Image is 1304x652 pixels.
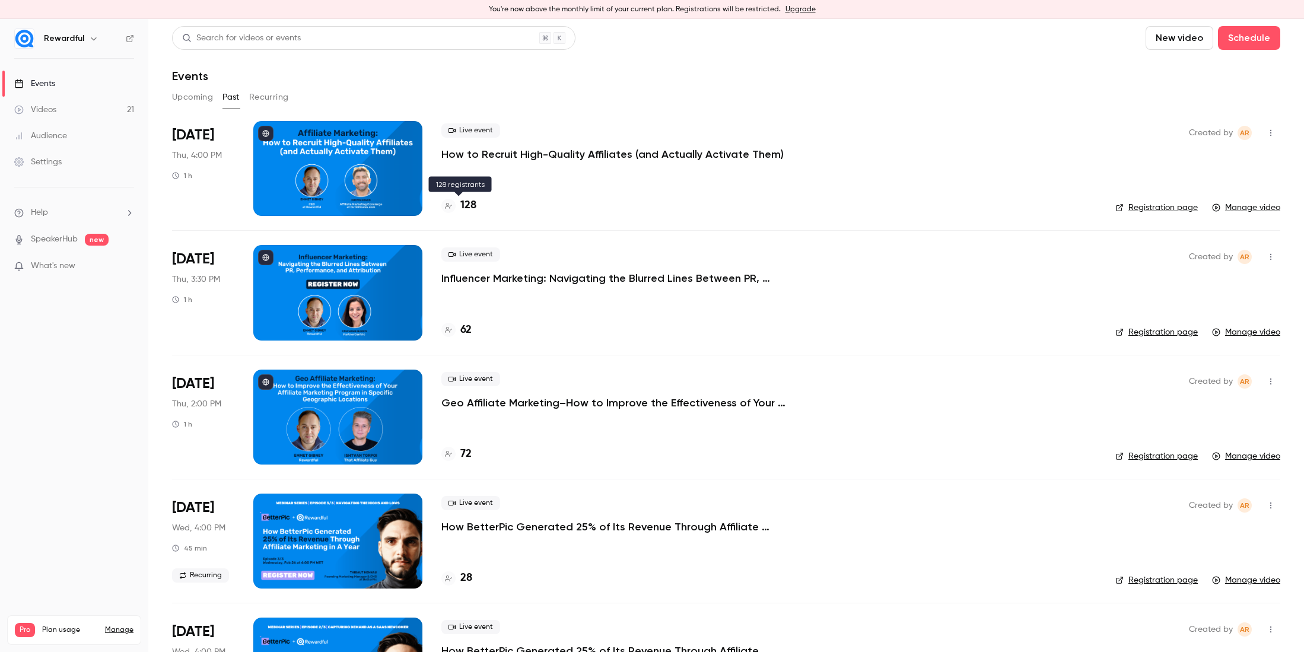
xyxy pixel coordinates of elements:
[1146,26,1213,50] button: New video
[172,295,192,304] div: 1 h
[172,622,214,641] span: [DATE]
[460,198,476,214] h4: 128
[785,5,816,14] a: Upgrade
[441,147,784,161] a: How to Recruit High-Quality Affiliates (and Actually Activate Them)
[85,234,109,246] span: new
[1212,450,1280,462] a: Manage video
[1189,498,1233,513] span: Created by
[1189,622,1233,637] span: Created by
[460,446,472,462] h4: 72
[15,29,34,48] img: Rewardful
[172,150,222,161] span: Thu, 4:00 PM
[1189,250,1233,264] span: Created by
[441,247,500,262] span: Live event
[14,130,67,142] div: Audience
[460,322,472,338] h4: 62
[1238,126,1252,140] span: Audrey Rampon
[172,88,213,107] button: Upcoming
[14,78,55,90] div: Events
[182,32,301,44] div: Search for videos or events
[1115,574,1198,586] a: Registration page
[1115,450,1198,462] a: Registration page
[172,370,234,465] div: May 15 Thu, 2:00 PM (Europe/Lisbon)
[1240,250,1249,264] span: AR
[1212,574,1280,586] a: Manage video
[14,206,134,219] li: help-dropdown-opener
[1240,498,1249,513] span: AR
[172,250,214,269] span: [DATE]
[441,446,472,462] a: 72
[441,372,500,386] span: Live event
[1238,374,1252,389] span: Audrey Rampon
[1240,126,1249,140] span: AR
[1240,622,1249,637] span: AR
[15,623,35,637] span: Pro
[105,625,133,635] a: Manage
[172,419,192,429] div: 1 h
[1212,326,1280,338] a: Manage video
[1240,374,1249,389] span: AR
[14,156,62,168] div: Settings
[441,570,472,586] a: 28
[441,396,797,410] a: Geo Affiliate Marketing–How to Improve the Effectiveness of Your Affiliate Marketing Program in S...
[1238,622,1252,637] span: Audrey Rampon
[42,625,98,635] span: Plan usage
[1115,326,1198,338] a: Registration page
[14,104,56,116] div: Videos
[120,261,134,272] iframe: Noticeable Trigger
[441,620,500,634] span: Live event
[1189,374,1233,389] span: Created by
[441,271,797,285] a: Influencer Marketing: Navigating the Blurred Lines Between PR, Performance, and Attribution
[441,198,476,214] a: 128
[1212,202,1280,214] a: Manage video
[172,245,234,340] div: Jun 12 Thu, 3:30 PM (Europe/Lisbon)
[172,374,214,393] span: [DATE]
[31,260,75,272] span: What's new
[1238,498,1252,513] span: Audrey Rampon
[44,33,84,44] h6: Rewardful
[1238,250,1252,264] span: Audrey Rampon
[172,126,214,145] span: [DATE]
[460,570,472,586] h4: 28
[441,322,472,338] a: 62
[172,69,208,83] h1: Events
[172,398,221,410] span: Thu, 2:00 PM
[222,88,240,107] button: Past
[172,171,192,180] div: 1 h
[172,121,234,216] div: Sep 18 Thu, 5:00 PM (Europe/Paris)
[172,543,207,553] div: 45 min
[31,206,48,219] span: Help
[172,498,214,517] span: [DATE]
[172,273,220,285] span: Thu, 3:30 PM
[441,123,500,138] span: Live event
[441,520,797,534] a: How BetterPic Generated 25% of Its Revenue Through Affiliate Marketing in Just A Year
[172,522,225,534] span: Wed, 4:00 PM
[31,233,78,246] a: SpeakerHub
[1218,26,1280,50] button: Schedule
[1189,126,1233,140] span: Created by
[172,568,229,583] span: Recurring
[1115,202,1198,214] a: Registration page
[172,494,234,589] div: Mar 5 Wed, 4:00 PM (Europe/Lisbon)
[441,496,500,510] span: Live event
[249,88,289,107] button: Recurring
